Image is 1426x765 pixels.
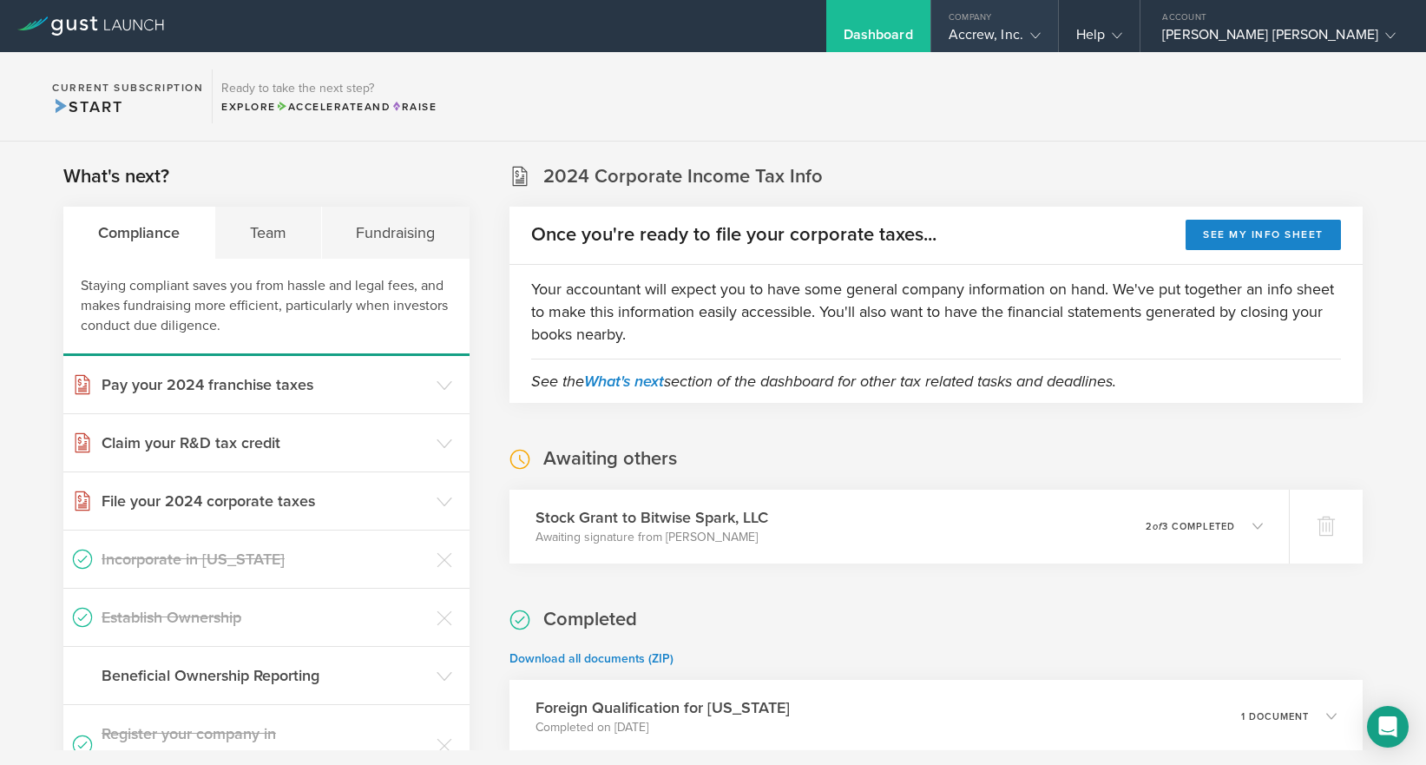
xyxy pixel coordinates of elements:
div: Team [215,207,322,259]
a: Download all documents (ZIP) [509,651,674,666]
p: 2 3 completed [1146,522,1235,531]
h3: Stock Grant to Bitwise Spark, LLC [536,506,768,529]
a: What's next [584,372,664,391]
h3: Incorporate in [US_STATE] [102,548,428,570]
em: See the section of the dashboard for other tax related tasks and deadlines. [531,372,1116,391]
h2: What's next? [63,164,169,189]
h3: Pay your 2024 franchise taxes [102,373,428,396]
h2: Once you're ready to file your corporate taxes... [531,222,936,247]
span: Start [52,97,122,116]
h3: Foreign Qualification for [US_STATE] [536,696,790,719]
div: Staying compliant saves you from hassle and legal fees, and makes fundraising more efficient, par... [63,259,470,356]
h2: Completed [543,607,637,632]
div: Dashboard [844,26,913,52]
div: Accrew, Inc. [949,26,1041,52]
div: [PERSON_NAME] [PERSON_NAME] [1162,26,1396,52]
h3: Beneficial Ownership Reporting [102,664,428,687]
h3: Claim your R&D tax credit [102,432,428,454]
div: Ready to take the next step?ExploreAccelerateandRaise [212,69,445,123]
h2: Awaiting others [543,446,677,472]
span: Accelerate [276,101,365,113]
p: Awaiting signature from [PERSON_NAME] [536,529,768,546]
h2: 2024 Corporate Income Tax Info [543,164,823,189]
p: 1 document [1241,712,1309,722]
div: Open Intercom Messenger [1367,706,1409,748]
span: and [276,101,391,113]
h3: Establish Ownership [102,606,428,629]
div: Compliance [63,207,215,259]
h2: Current Subscription [52,82,203,93]
em: of [1153,521,1162,532]
p: Completed on [DATE] [536,719,790,736]
h3: File your 2024 corporate taxes [102,490,428,512]
div: Help [1076,26,1122,52]
p: Your accountant will expect you to have some general company information on hand. We've put toget... [531,278,1341,346]
div: Explore [221,99,437,115]
div: Fundraising [322,207,470,259]
h3: Ready to take the next step? [221,82,437,95]
span: Raise [391,101,437,113]
button: See my info sheet [1186,220,1341,250]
